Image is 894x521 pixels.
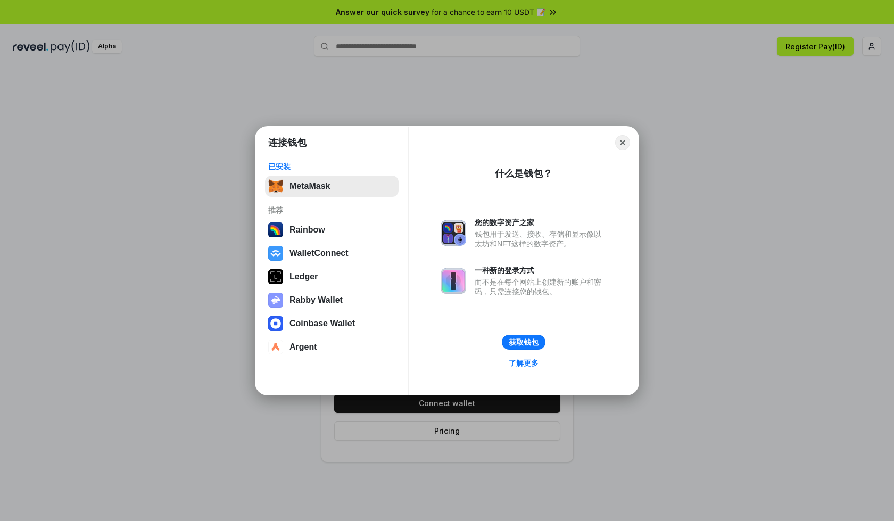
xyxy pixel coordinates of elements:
[265,290,399,311] button: Rabby Wallet
[265,219,399,241] button: Rainbow
[268,162,395,171] div: 已安装
[289,319,355,328] div: Coinbase Wallet
[289,249,349,258] div: WalletConnect
[289,225,325,235] div: Rainbow
[441,220,466,246] img: svg+xml,%3Csvg%20xmlns%3D%22http%3A%2F%2Fwww.w3.org%2F2000%2Fsvg%22%20fill%3D%22none%22%20viewBox...
[268,293,283,308] img: svg+xml,%3Csvg%20xmlns%3D%22http%3A%2F%2Fwww.w3.org%2F2000%2Fsvg%22%20fill%3D%22none%22%20viewBox...
[615,135,630,150] button: Close
[265,313,399,334] button: Coinbase Wallet
[289,181,330,191] div: MetaMask
[265,266,399,287] button: Ledger
[441,268,466,294] img: svg+xml,%3Csvg%20xmlns%3D%22http%3A%2F%2Fwww.w3.org%2F2000%2Fsvg%22%20fill%3D%22none%22%20viewBox...
[509,358,539,368] div: 了解更多
[502,356,545,370] a: 了解更多
[509,337,539,347] div: 获取钱包
[495,167,552,180] div: 什么是钱包？
[265,336,399,358] button: Argent
[265,243,399,264] button: WalletConnect
[268,269,283,284] img: svg+xml,%3Csvg%20xmlns%3D%22http%3A%2F%2Fwww.w3.org%2F2000%2Fsvg%22%20width%3D%2228%22%20height%3...
[268,246,283,261] img: svg+xml,%3Csvg%20width%3D%2228%22%20height%3D%2228%22%20viewBox%3D%220%200%2028%2028%22%20fill%3D...
[268,222,283,237] img: svg+xml,%3Csvg%20width%3D%22120%22%20height%3D%22120%22%20viewBox%3D%220%200%20120%20120%22%20fil...
[289,272,318,282] div: Ledger
[475,266,607,275] div: 一种新的登录方式
[265,176,399,197] button: MetaMask
[268,316,283,331] img: svg+xml,%3Csvg%20width%3D%2228%22%20height%3D%2228%22%20viewBox%3D%220%200%2028%2028%22%20fill%3D...
[289,342,317,352] div: Argent
[475,229,607,249] div: 钱包用于发送、接收、存储和显示像以太坊和NFT这样的数字资产。
[268,179,283,194] img: svg+xml,%3Csvg%20fill%3D%22none%22%20height%3D%2233%22%20viewBox%3D%220%200%2035%2033%22%20width%...
[268,136,307,149] h1: 连接钱包
[475,218,607,227] div: 您的数字资产之家
[268,340,283,354] img: svg+xml,%3Csvg%20width%3D%2228%22%20height%3D%2228%22%20viewBox%3D%220%200%2028%2028%22%20fill%3D...
[289,295,343,305] div: Rabby Wallet
[475,277,607,296] div: 而不是在每个网站上创建新的账户和密码，只需连接您的钱包。
[268,205,395,215] div: 推荐
[502,335,545,350] button: 获取钱包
